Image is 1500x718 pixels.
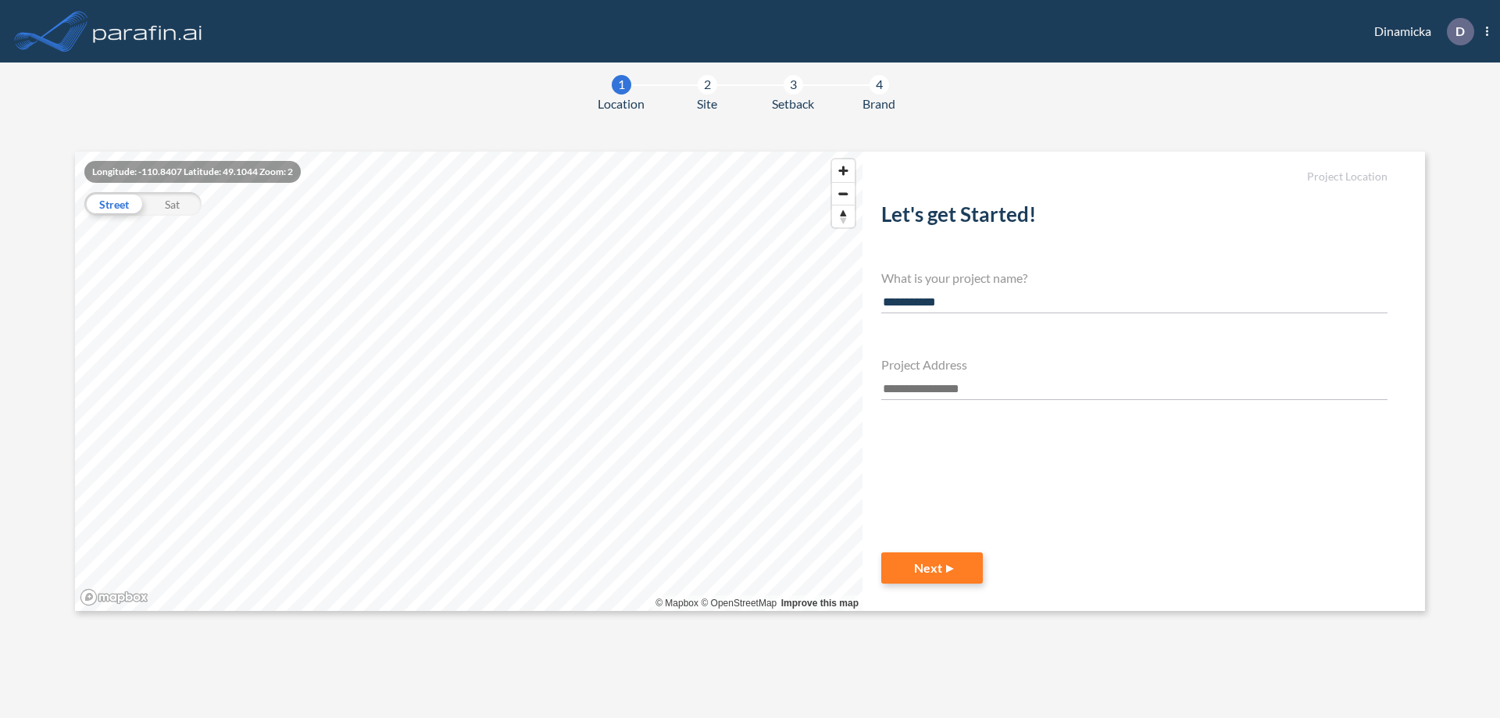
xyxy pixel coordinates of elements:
button: Reset bearing to north [832,205,855,227]
h4: What is your project name? [881,270,1387,285]
div: 3 [784,75,803,95]
span: Setback [772,95,814,113]
button: Next [881,552,983,584]
h4: Project Address [881,357,1387,372]
h2: Let's get Started! [881,202,1387,233]
button: Zoom out [832,182,855,205]
canvas: Map [75,152,862,611]
span: Zoom out [832,183,855,205]
p: D [1455,24,1465,38]
div: 1 [612,75,631,95]
a: Mapbox homepage [80,588,148,606]
h5: Project Location [881,170,1387,184]
div: Sat [143,192,202,216]
div: Longitude: -110.8407 Latitude: 49.1044 Zoom: 2 [84,161,301,183]
div: 4 [870,75,889,95]
a: OpenStreetMap [701,598,777,609]
span: Site [697,95,717,113]
span: Brand [862,95,895,113]
div: Street [84,192,143,216]
button: Zoom in [832,159,855,182]
a: Improve this map [781,598,859,609]
img: logo [90,16,205,47]
a: Mapbox [655,598,698,609]
div: Dinamicka [1351,18,1488,45]
span: Location [598,95,645,113]
div: 2 [698,75,717,95]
